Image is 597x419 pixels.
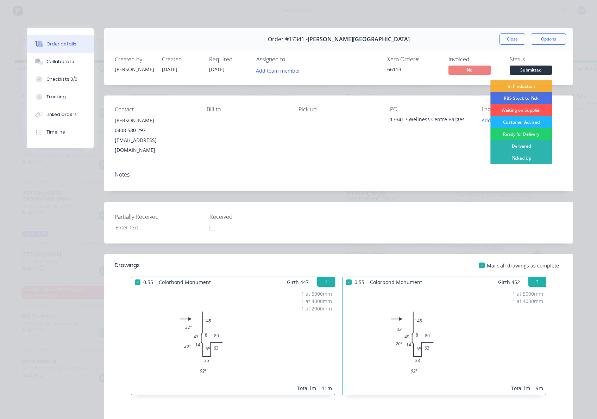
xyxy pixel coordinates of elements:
[46,129,65,135] div: Timeline
[301,290,332,297] div: 1 at 5000mm
[298,106,379,113] div: Pick up
[27,106,94,123] button: Linked Orders
[528,277,546,287] button: 2
[209,56,248,63] div: Required
[510,66,552,74] span: Submitted
[317,277,335,287] button: 1
[387,56,440,63] div: Xero Order #
[490,104,552,116] div: Waiting on Supplier
[490,140,552,152] div: Delivered
[46,76,77,82] div: Checklists 0/0
[115,66,153,73] div: [PERSON_NAME]
[510,56,563,63] div: Status
[115,212,203,221] label: Partially Received
[301,297,332,305] div: 1 at 4000mm
[513,290,543,297] div: 1 at 5000mm
[46,111,77,118] div: Linked Orders
[207,106,287,113] div: Bill to
[156,277,214,287] span: Colorbond Monument
[490,92,552,104] div: RBS Stock to Pick
[322,384,332,392] div: 11m
[478,116,510,125] button: Add labels
[27,70,94,88] button: Checklists 0/0
[115,116,195,125] div: [PERSON_NAME]
[536,384,543,392] div: 9m
[27,88,94,106] button: Tracking
[499,33,525,45] button: Close
[115,171,563,178] div: Notes
[390,106,471,113] div: PO
[46,58,74,65] div: Collaborate
[115,135,195,155] div: [EMAIL_ADDRESS][DOMAIN_NAME]
[209,66,225,73] span: [DATE]
[531,33,566,45] button: Options
[115,106,195,113] div: Contact
[490,152,552,164] div: Picked Up
[27,35,94,53] button: Order details
[256,66,304,75] button: Add team member
[252,66,304,75] button: Add team member
[115,125,195,135] div: 0408 580 297
[490,80,552,92] div: In Production
[27,123,94,141] button: Timeline
[46,94,66,100] div: Tracking
[448,56,501,63] div: Invoiced
[308,36,410,43] span: [PERSON_NAME][GEOGRAPHIC_DATA]
[513,297,543,305] div: 1 at 4000mm
[162,66,177,73] span: [DATE]
[287,277,309,287] span: Girth 447
[209,212,297,221] label: Received
[162,56,201,63] div: Created
[387,66,440,73] div: 66113
[498,277,520,287] span: Girth 452
[511,384,530,392] div: Total lm
[131,287,335,395] div: 0145847145535638020º32º92º1 at 5000mm1 at 4000mm1 at 2000mmTotal lm11m
[301,305,332,312] div: 1 at 2000mm
[297,384,316,392] div: Total lm
[268,36,308,43] span: Order #17341 -
[390,116,471,125] div: 17341 / Wellness Centre Barges
[115,56,153,63] div: Created by
[448,66,491,74] span: No
[140,277,156,287] span: 0.55
[46,41,76,47] div: Order details
[490,128,552,140] div: Ready for Delivery
[27,53,94,70] button: Collaborate
[482,106,563,113] div: Labels
[352,277,367,287] span: 0.55
[487,262,559,269] span: Mark all drawings as complete
[343,287,546,395] div: 0145849145538638020º32º92º1 at 5000mm1 at 4000mmTotal lm9m
[490,116,552,128] div: Customer Advised
[115,116,195,155] div: [PERSON_NAME]0408 580 297[EMAIL_ADDRESS][DOMAIN_NAME]
[367,277,425,287] span: Colorbond Monument
[115,261,140,270] div: Drawings
[256,56,327,63] div: Assigned to
[510,66,552,76] button: Submitted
